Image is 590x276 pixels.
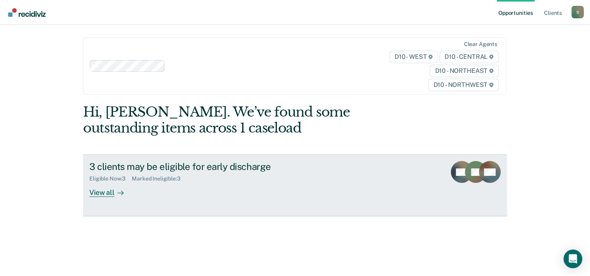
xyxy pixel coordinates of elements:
div: S [571,6,584,18]
span: D10 - WEST [390,51,438,63]
div: Clear agents [464,41,497,48]
div: Eligible Now : 3 [89,175,132,182]
div: Marked Ineligible : 3 [132,175,186,182]
div: View all [89,182,133,197]
div: 3 clients may be eligible for early discharge [89,161,363,172]
a: 3 clients may be eligible for early dischargeEligible Now:3Marked Ineligible:3View all [83,154,507,216]
button: Profile dropdown button [571,6,584,18]
span: D10 - CENTRAL [439,51,499,63]
div: Hi, [PERSON_NAME]. We’ve found some outstanding items across 1 caseload [83,104,422,136]
img: Recidiviz [8,8,46,17]
div: Open Intercom Messenger [563,249,582,268]
span: D10 - NORTHEAST [430,65,498,77]
span: D10 - NORTHWEST [428,79,498,91]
